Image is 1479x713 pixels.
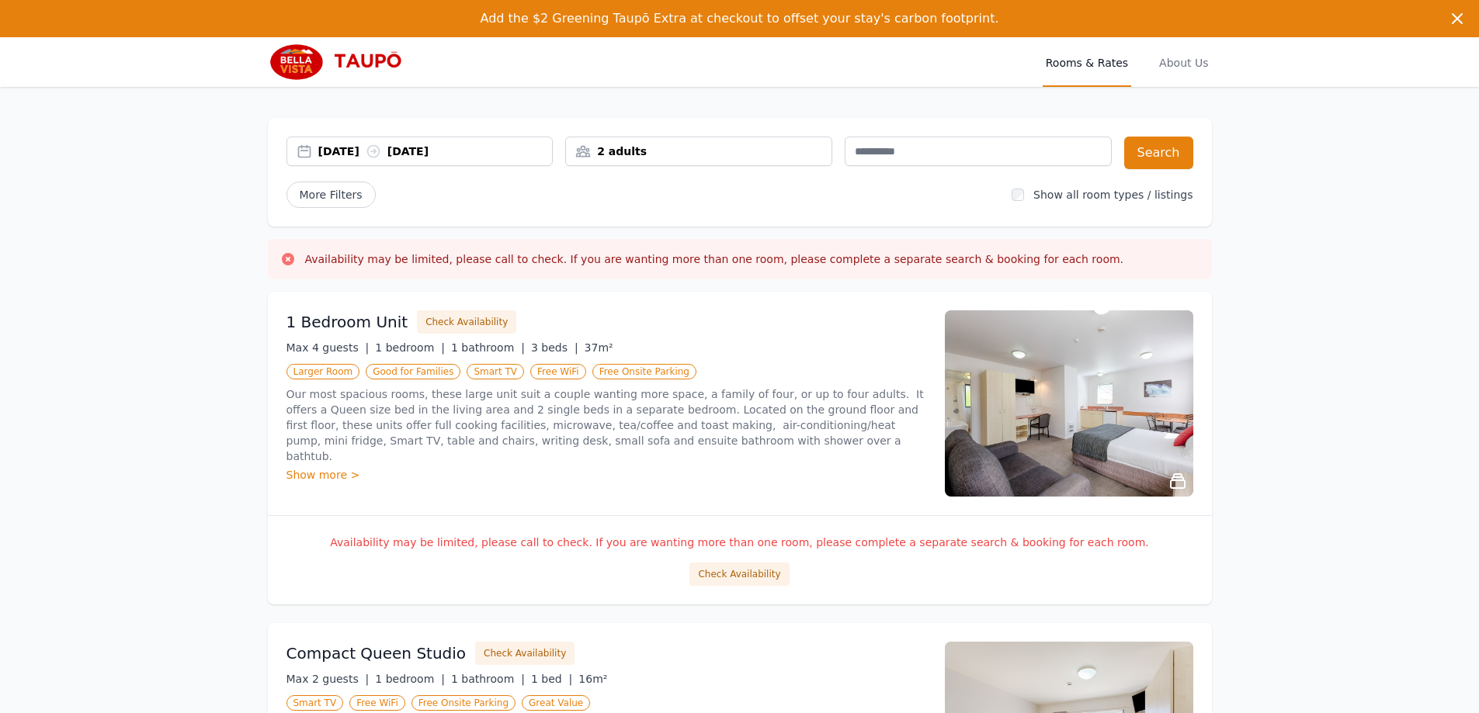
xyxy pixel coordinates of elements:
span: Smart TV [286,695,344,711]
label: Show all room types / listings [1033,189,1193,201]
span: Good for Families [366,364,460,379]
h3: Availability may be limited, please call to check. If you are wanting more than one room, please ... [305,251,1124,267]
div: Show more > [286,467,926,483]
span: 16m² [578,673,607,685]
span: 1 bedroom | [375,341,445,354]
span: Free WiFi [530,364,586,379]
span: Free Onsite Parking [592,364,696,379]
span: Max 4 guests | [286,341,370,354]
a: Rooms & Rates [1043,37,1131,87]
p: Availability may be limited, please call to check. If you are wanting more than one room, please ... [286,535,1193,550]
span: 1 bathroom | [451,341,525,354]
span: Great Value [522,695,590,711]
span: Free Onsite Parking [411,695,516,711]
div: [DATE] [DATE] [318,144,553,159]
span: 37m² [585,341,613,354]
span: 1 bed | [531,673,572,685]
span: Add the $2 Greening Taupō Extra at checkout to offset your stay's carbon footprint. [480,11,998,26]
span: Free WiFi [349,695,405,711]
h3: Compact Queen Studio [286,642,467,664]
span: 1 bedroom | [375,673,445,685]
span: 3 beds | [531,341,578,354]
h3: 1 Bedroom Unit [286,311,408,333]
button: Check Availability [475,642,575,665]
span: Larger Room [286,364,360,379]
p: Our most spacious rooms, these large unit suit a couple wanting more space, a family of four, or ... [286,386,926,464]
button: Check Availability [689,562,789,586]
span: Max 2 guests | [286,673,370,685]
div: 2 adults [566,144,832,159]
img: Bella Vista Taupo [268,43,418,81]
button: Check Availability [417,310,516,334]
span: Smart TV [467,364,524,379]
a: About Us [1156,37,1211,87]
span: More Filters [286,182,376,208]
button: Search [1124,137,1193,169]
span: 1 bathroom | [451,673,525,685]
